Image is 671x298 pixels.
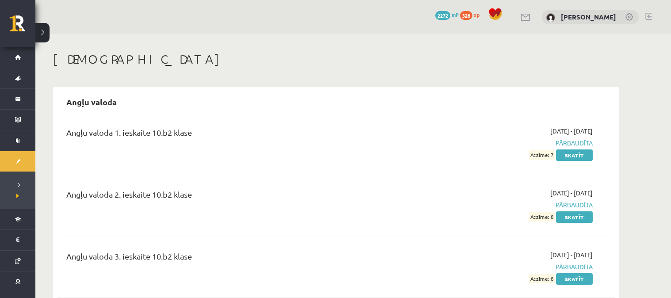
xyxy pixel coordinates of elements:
h1: [DEMOGRAPHIC_DATA] [53,52,619,67]
span: [DATE] - [DATE] [550,188,593,198]
span: 328 [460,11,472,20]
span: Pārbaudīta [426,200,593,210]
a: Skatīt [556,211,593,223]
span: Pārbaudīta [426,138,593,148]
span: 2272 [435,11,450,20]
div: Angļu valoda 1. ieskaite 10.b2 klase [66,126,413,143]
a: 2272 mP [435,11,459,18]
span: mP [452,11,459,18]
a: Rīgas 1. Tālmācības vidusskola [10,15,35,38]
span: Atzīme: 7 [529,150,555,160]
span: [DATE] - [DATE] [550,126,593,136]
a: [PERSON_NAME] [561,12,616,21]
img: Alvis Skrastiņš [546,13,555,22]
span: Atzīme: 8 [529,274,555,283]
h2: Angļu valoda [58,92,126,112]
div: Angļu valoda 3. ieskaite 10.b2 klase [66,250,413,267]
div: Angļu valoda 2. ieskaite 10.b2 klase [66,188,413,205]
a: Skatīt [556,149,593,161]
span: [DATE] - [DATE] [550,250,593,260]
span: Pārbaudīta [426,262,593,271]
a: 328 xp [460,11,484,18]
a: Skatīt [556,273,593,285]
span: xp [474,11,479,18]
span: Atzīme: 8 [529,212,555,222]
